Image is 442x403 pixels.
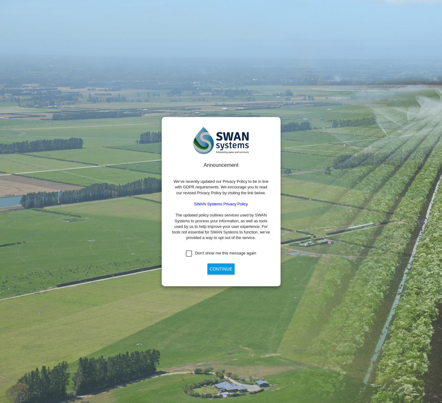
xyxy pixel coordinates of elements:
md-checkbox: Don't show me this message again [186,250,256,257]
button: Continue [207,263,235,275]
img: SWAN-Landscape-Logo-Colour.png [193,127,249,154]
span: We’ve recently updated our Privacy Policy to be in line with GDPR requirements. We encourage you ... [173,179,268,195]
a: SWAN Systems Privacy Policy [194,202,248,206]
div: Don't show me this message again [195,250,256,256]
div: Announcement [172,162,271,169]
span: The updated policy outlines services used by SWAN Systems to process your information, as well as... [172,213,270,240]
